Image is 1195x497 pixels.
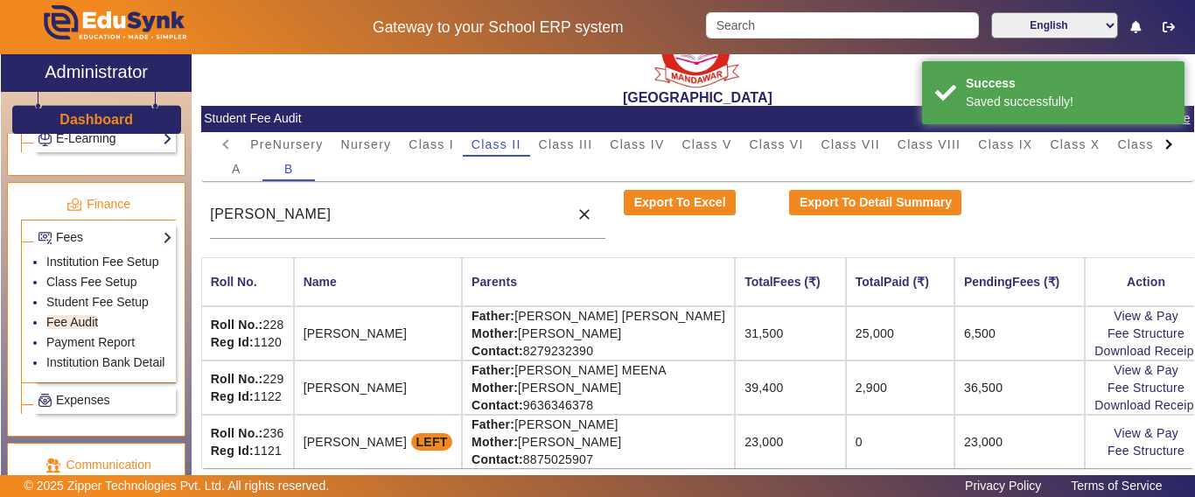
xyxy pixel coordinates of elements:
[1062,474,1171,497] a: Terms of Service
[201,415,294,468] td: 236 1121
[46,355,164,369] a: Institution Bank Detail
[472,435,518,449] strong: Mother:
[1050,138,1100,150] span: Class X
[416,435,448,449] b: LEFT
[59,111,133,128] h3: Dashboard
[21,195,176,213] p: Finance
[462,415,735,468] td: [PERSON_NAME] [PERSON_NAME] 8875025907
[954,360,1085,415] td: 36,500
[56,393,109,407] span: Expenses
[1108,381,1185,395] a: Fee Structure
[472,452,523,466] strong: Contact:
[954,415,1085,468] td: 23,000
[1114,363,1178,377] a: View & Pay
[846,415,954,468] td: 0
[1117,138,1171,150] span: Class XI
[211,426,263,440] strong: Roll No.:
[24,477,330,495] p: © 2025 Zipper Technologies Pvt. Ltd. All rights reserved.
[21,456,176,474] p: Communication
[966,93,1171,111] div: Saved successfully!
[38,394,52,407] img: Payroll.png
[954,306,1085,360] td: 6,500
[46,275,137,289] a: Class Fee Setup
[46,315,98,329] a: Fee Audit
[472,417,514,431] strong: Father:
[211,444,254,458] strong: Reg Id:
[46,255,158,269] a: Institution Fee Setup
[956,474,1050,497] a: Privacy Policy
[45,61,148,82] h2: Administrator
[294,415,462,468] td: [PERSON_NAME]
[309,18,688,37] h5: Gateway to your School ERP system
[1108,444,1185,458] a: Fee Structure
[966,74,1171,93] div: Success
[66,197,82,213] img: finance.png
[46,295,149,309] a: Student Fee Setup
[1114,426,1178,440] a: View & Pay
[706,12,978,38] input: Search
[46,335,135,349] a: Payment Report
[1114,309,1178,323] a: View & Pay
[45,458,61,473] img: communication.png
[1108,326,1185,340] a: Fee Structure
[735,415,846,468] td: 23,000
